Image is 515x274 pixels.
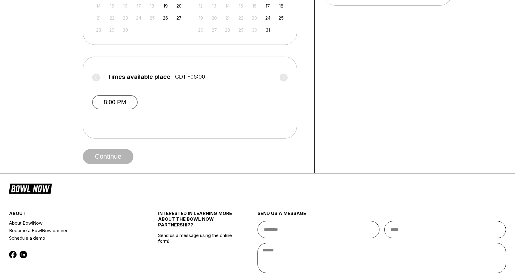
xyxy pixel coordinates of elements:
[95,14,103,22] div: Not available Sunday, September 21st, 2025
[95,26,103,34] div: Not available Sunday, September 28th, 2025
[277,2,285,10] div: Choose Saturday, October 18th, 2025
[197,26,205,34] div: Not available Sunday, October 26th, 2025
[210,26,218,34] div: Not available Monday, October 27th, 2025
[95,2,103,10] div: Not available Sunday, September 14th, 2025
[9,219,133,227] a: About BowlNow
[250,26,258,34] div: Not available Thursday, October 30th, 2025
[250,14,258,22] div: Not available Thursday, October 23rd, 2025
[121,14,130,22] div: Not available Tuesday, September 23rd, 2025
[9,210,133,219] div: about
[197,14,205,22] div: Not available Sunday, October 19th, 2025
[237,14,245,22] div: Not available Wednesday, October 22nd, 2025
[107,73,170,80] span: Times available place
[277,14,285,22] div: Choose Saturday, October 25th, 2025
[108,2,116,10] div: Not available Monday, September 15th, 2025
[135,2,143,10] div: Not available Wednesday, September 17th, 2025
[148,14,156,22] div: Not available Thursday, September 25th, 2025
[175,73,205,80] span: CDT -05:00
[237,2,245,10] div: Not available Wednesday, October 15th, 2025
[92,95,138,109] button: 8:00 PM
[121,2,130,10] div: Not available Tuesday, September 16th, 2025
[223,2,232,10] div: Not available Tuesday, October 14th, 2025
[148,2,156,10] div: Not available Thursday, September 18th, 2025
[223,14,232,22] div: Not available Tuesday, October 21st, 2025
[108,14,116,22] div: Not available Monday, September 22nd, 2025
[237,26,245,34] div: Not available Wednesday, October 29th, 2025
[264,2,272,10] div: Choose Friday, October 17th, 2025
[135,14,143,22] div: Not available Wednesday, September 24th, 2025
[264,14,272,22] div: Choose Friday, October 24th, 2025
[264,26,272,34] div: Choose Friday, October 31st, 2025
[158,210,233,232] div: INTERESTED IN LEARNING MORE ABOUT THE BOWL NOW PARTNERSHIP?
[9,234,133,242] a: Schedule a demo
[161,14,170,22] div: Choose Friday, September 26th, 2025
[108,26,116,34] div: Not available Monday, September 29th, 2025
[9,227,133,234] a: Become a BowlNow partner
[250,2,258,10] div: Not available Thursday, October 16th, 2025
[175,2,183,10] div: Choose Saturday, September 20th, 2025
[197,2,205,10] div: Not available Sunday, October 12th, 2025
[161,2,170,10] div: Choose Friday, September 19th, 2025
[210,14,218,22] div: Not available Monday, October 20th, 2025
[223,26,232,34] div: Not available Tuesday, October 28th, 2025
[121,26,130,34] div: Not available Tuesday, September 30th, 2025
[175,14,183,22] div: Choose Saturday, September 27th, 2025
[257,210,506,221] div: send us a message
[210,2,218,10] div: Not available Monday, October 13th, 2025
